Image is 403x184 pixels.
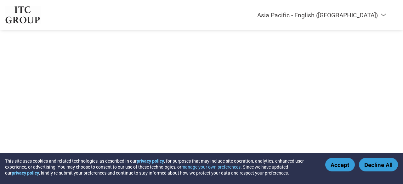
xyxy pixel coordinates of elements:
img: ITC Group [5,6,41,24]
a: privacy policy [12,170,39,176]
div: This site uses cookies and related technologies, as described in our , for purposes that may incl... [5,158,316,176]
button: Decline All [359,158,398,171]
button: manage your own preferences [181,164,241,170]
a: privacy policy [137,158,164,164]
button: Accept [325,158,355,171]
